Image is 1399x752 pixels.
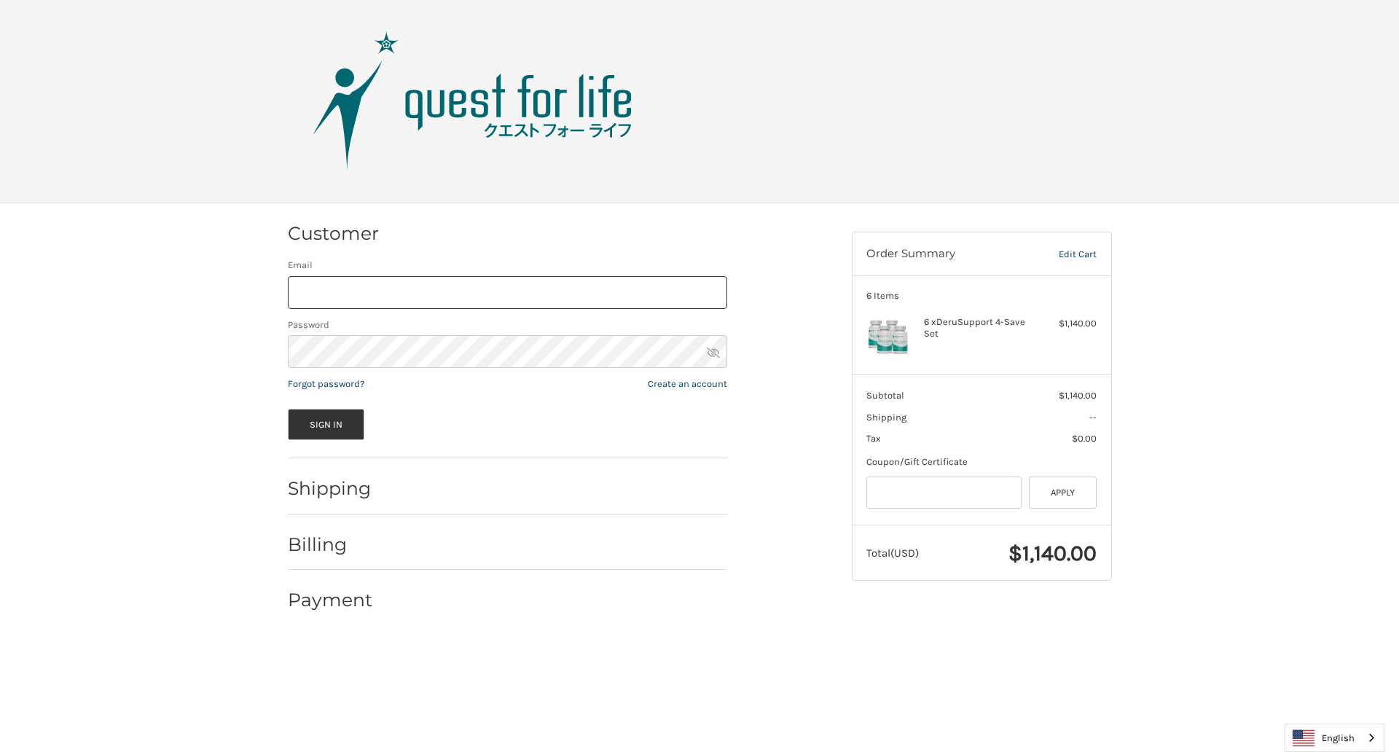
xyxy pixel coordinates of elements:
a: Create an account [648,378,727,389]
label: Password [288,318,727,332]
button: Sign In [288,409,365,440]
h2: Shipping [288,477,373,500]
h2: Billing [288,533,373,556]
h2: Payment [288,589,373,611]
div: Language [1285,724,1384,752]
span: -- [1089,412,1097,423]
input: Gift Certificate or Coupon Code [866,477,1022,509]
div: $1,140.00 [1039,316,1097,331]
a: English [1285,724,1384,751]
h4: 6 x DeruSupport 4-Save Set [924,316,1035,340]
h3: 6 Items [866,290,1097,302]
span: $1,140.00 [1008,540,1097,566]
span: $1,140.00 [1059,390,1097,401]
span: Total (USD) [866,547,919,560]
a: Forgot password? [288,378,364,389]
span: Shipping [866,412,906,423]
div: Coupon/Gift Certificate [866,455,1097,469]
label: Email [288,258,727,273]
aside: Language selected: English [1285,724,1384,752]
button: Apply [1029,477,1097,509]
h2: Customer [288,222,379,245]
a: Edit Cart [1028,247,1097,262]
span: Subtotal [866,390,904,401]
img: Quest Group [291,28,655,174]
span: Tax [866,433,881,444]
span: $0.00 [1072,433,1097,444]
h3: Order Summary [866,247,1028,262]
